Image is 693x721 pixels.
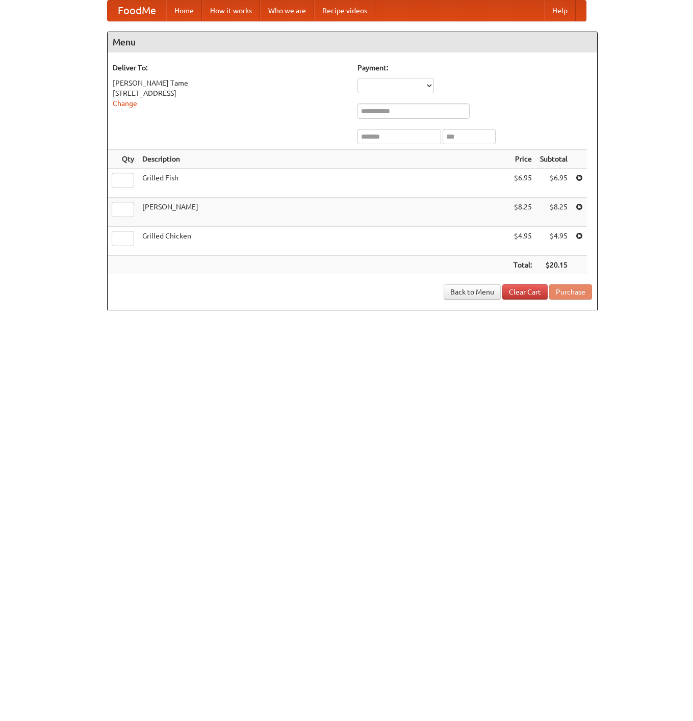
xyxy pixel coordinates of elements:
[260,1,314,21] a: Who we are
[357,63,592,73] h5: Payment:
[166,1,202,21] a: Home
[138,227,509,256] td: Grilled Chicken
[113,63,347,73] h5: Deliver To:
[108,32,597,52] h4: Menu
[314,1,375,21] a: Recipe videos
[509,169,536,198] td: $6.95
[138,169,509,198] td: Grilled Fish
[536,256,572,275] th: $20.15
[509,256,536,275] th: Total:
[444,284,501,300] a: Back to Menu
[113,88,347,98] div: [STREET_ADDRESS]
[108,150,138,169] th: Qty
[509,198,536,227] td: $8.25
[544,1,576,21] a: Help
[108,1,166,21] a: FoodMe
[138,198,509,227] td: [PERSON_NAME]
[549,284,592,300] button: Purchase
[536,198,572,227] td: $8.25
[138,150,509,169] th: Description
[113,78,347,88] div: [PERSON_NAME] Tame
[536,169,572,198] td: $6.95
[509,150,536,169] th: Price
[202,1,260,21] a: How it works
[536,227,572,256] td: $4.95
[113,99,137,108] a: Change
[536,150,572,169] th: Subtotal
[502,284,548,300] a: Clear Cart
[509,227,536,256] td: $4.95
